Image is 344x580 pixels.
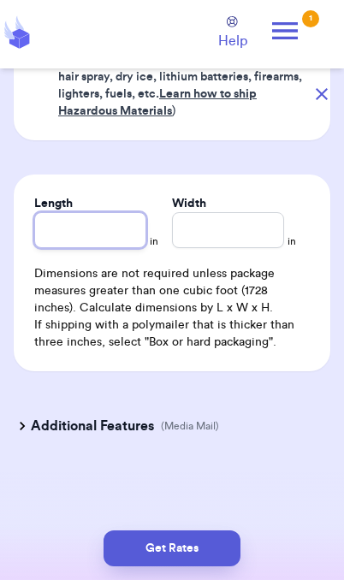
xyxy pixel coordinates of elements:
button: Get Rates [104,530,240,566]
span: in [288,234,296,248]
label: Length [34,195,73,212]
label: Width [172,195,206,212]
span: in [150,234,158,248]
p: If shipping with a polymailer that is thicker than three inches, select "Box or hard packaging". [34,317,310,351]
div: Dimensions are not required unless package measures greater than one cubic foot (1728 inches). Ca... [34,265,310,351]
div: 1 [302,10,319,27]
a: Help [218,16,247,51]
h3: Additional Features [31,416,154,436]
p: (Media Mail) [161,419,219,433]
span: Help [218,31,247,51]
